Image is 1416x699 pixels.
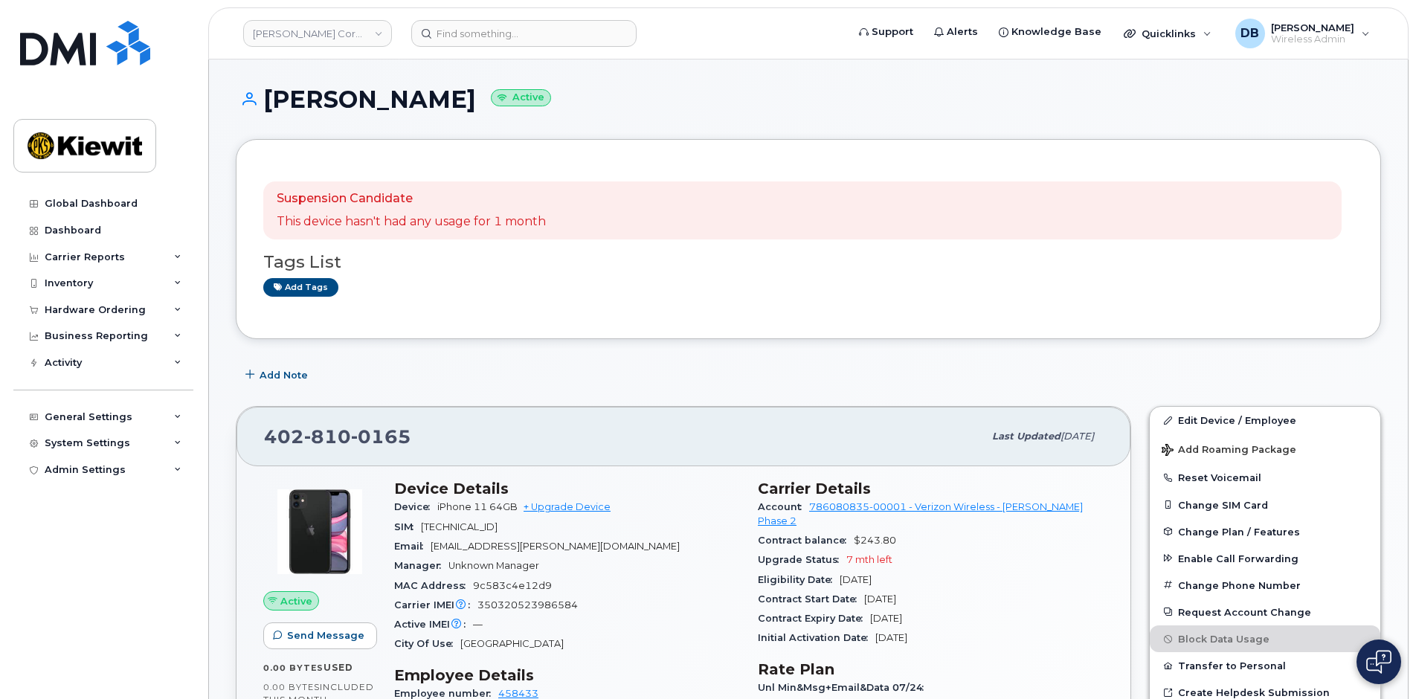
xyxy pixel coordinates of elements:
[275,487,364,576] img: iPhone_11.jpg
[846,554,892,565] span: 7 mth left
[1150,625,1380,652] button: Block Data Usage
[394,480,740,497] h3: Device Details
[524,501,611,512] a: + Upgrade Device
[260,368,308,382] span: Add Note
[1162,444,1296,458] span: Add Roaming Package
[758,554,846,565] span: Upgrade Status
[758,593,864,605] span: Contract Start Date
[1178,553,1298,564] span: Enable Call Forwarding
[287,628,364,642] span: Send Message
[394,501,437,512] span: Device
[473,580,552,591] span: 9c583c4e12d9
[1150,572,1380,599] button: Change Phone Number
[992,431,1061,442] span: Last updated
[498,688,538,699] a: 458433
[394,638,460,649] span: City Of Use
[477,599,578,611] span: 350320523986584
[758,660,1104,678] h3: Rate Plan
[840,574,872,585] span: [DATE]
[1150,407,1380,434] a: Edit Device / Employee
[277,190,546,207] p: Suspension Candidate
[236,361,321,388] button: Add Note
[394,521,421,532] span: SIM
[491,89,551,106] small: Active
[854,535,896,546] span: $243.80
[263,663,324,673] span: 0.00 Bytes
[263,278,338,297] a: Add tags
[448,560,539,571] span: Unknown Manager
[394,541,431,552] span: Email
[394,560,448,571] span: Manager
[1150,545,1380,572] button: Enable Call Forwarding
[264,425,411,448] span: 402
[263,253,1354,271] h3: Tags List
[324,662,353,673] span: used
[304,425,351,448] span: 810
[1150,464,1380,491] button: Reset Voicemail
[263,682,320,692] span: 0.00 Bytes
[1061,431,1094,442] span: [DATE]
[394,666,740,684] h3: Employee Details
[758,574,840,585] span: Eligibility Date
[394,599,477,611] span: Carrier IMEI
[351,425,411,448] span: 0165
[1150,518,1380,545] button: Change Plan / Features
[864,593,896,605] span: [DATE]
[437,501,518,512] span: iPhone 11 64GB
[394,580,473,591] span: MAC Address
[473,619,483,630] span: —
[1150,434,1380,464] button: Add Roaming Package
[758,501,1083,526] a: 786080835-00001 - Verizon Wireless - [PERSON_NAME] Phase 2
[758,480,1104,497] h3: Carrier Details
[236,86,1381,112] h1: [PERSON_NAME]
[758,613,870,624] span: Contract Expiry Date
[870,613,902,624] span: [DATE]
[277,213,546,231] p: This device hasn't had any usage for 1 month
[394,619,473,630] span: Active IMEI
[431,541,680,552] span: [EMAIL_ADDRESS][PERSON_NAME][DOMAIN_NAME]
[758,535,854,546] span: Contract balance
[263,622,377,649] button: Send Message
[1150,652,1380,679] button: Transfer to Personal
[758,632,875,643] span: Initial Activation Date
[875,632,907,643] span: [DATE]
[394,688,498,699] span: Employee number
[758,501,809,512] span: Account
[460,638,564,649] span: [GEOGRAPHIC_DATA]
[1178,526,1300,537] span: Change Plan / Features
[758,682,931,693] span: Unl Min&Msg+Email&Data 07/24
[280,594,312,608] span: Active
[421,521,498,532] span: [TECHNICAL_ID]
[1366,650,1391,674] img: Open chat
[1150,599,1380,625] button: Request Account Change
[1150,492,1380,518] button: Change SIM Card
